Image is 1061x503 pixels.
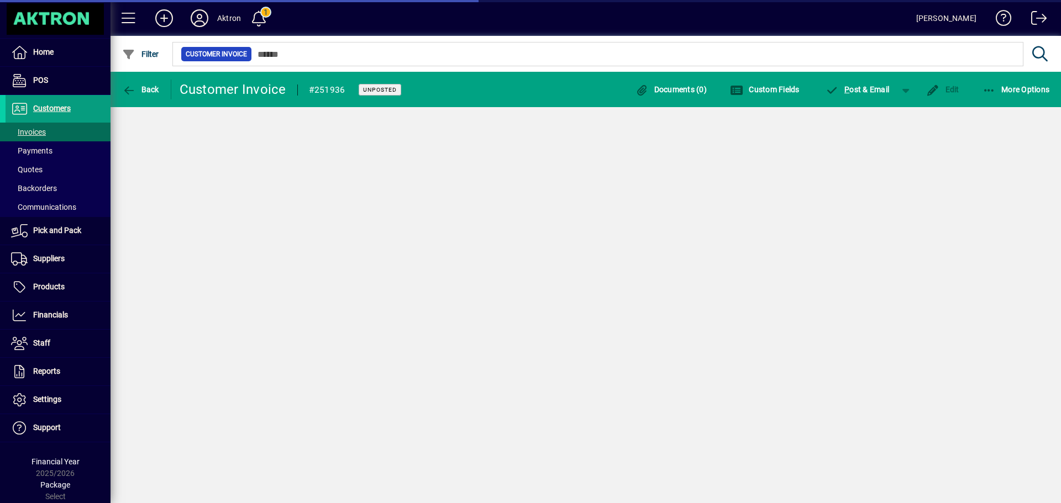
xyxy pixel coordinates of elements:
a: Logout [1023,2,1047,38]
span: Home [33,47,54,56]
a: POS [6,67,111,94]
a: Products [6,273,111,301]
a: Communications [6,198,111,216]
a: Backorders [6,179,111,198]
span: Settings [33,395,61,404]
div: Customer Invoice [180,81,286,98]
button: Add [146,8,182,28]
button: More Options [980,80,1053,99]
span: More Options [983,85,1050,94]
span: Custom Fields [730,85,800,94]
span: Unposted [363,86,397,93]
a: Settings [6,386,111,414]
button: Edit [923,80,962,99]
span: Backorders [11,184,57,193]
span: Support [33,423,61,432]
span: Package [40,480,70,489]
a: Support [6,414,111,442]
span: Back [122,85,159,94]
span: ost & Email [826,85,890,94]
span: Payments [11,146,52,155]
div: [PERSON_NAME] [916,9,976,27]
a: Knowledge Base [988,2,1012,38]
button: Back [119,80,162,99]
span: Products [33,282,65,291]
span: Documents (0) [635,85,707,94]
button: Post & Email [820,80,895,99]
span: Communications [11,203,76,211]
span: Filter [122,50,159,59]
div: Aktron [217,9,241,27]
a: Suppliers [6,245,111,273]
a: Home [6,39,111,66]
button: Profile [182,8,217,28]
a: Pick and Pack [6,217,111,245]
div: #251936 [309,81,345,99]
span: Edit [926,85,959,94]
a: Financials [6,301,111,329]
span: Customers [33,104,71,113]
span: Quotes [11,165,43,174]
button: Custom Fields [727,80,802,99]
button: Filter [119,44,162,64]
a: Payments [6,141,111,160]
button: Documents (0) [632,80,710,99]
span: Suppliers [33,254,65,263]
a: Quotes [6,160,111,179]
span: Customer Invoice [186,49,247,60]
span: Staff [33,338,50,347]
span: Pick and Pack [33,226,81,235]
a: Invoices [6,123,111,141]
span: POS [33,76,48,84]
span: Invoices [11,128,46,136]
span: Financials [33,310,68,319]
a: Reports [6,358,111,385]
a: Staff [6,330,111,357]
span: Reports [33,367,60,375]
span: P [844,85,849,94]
app-page-header-button: Back [111,80,171,99]
span: Financial Year [31,457,80,466]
